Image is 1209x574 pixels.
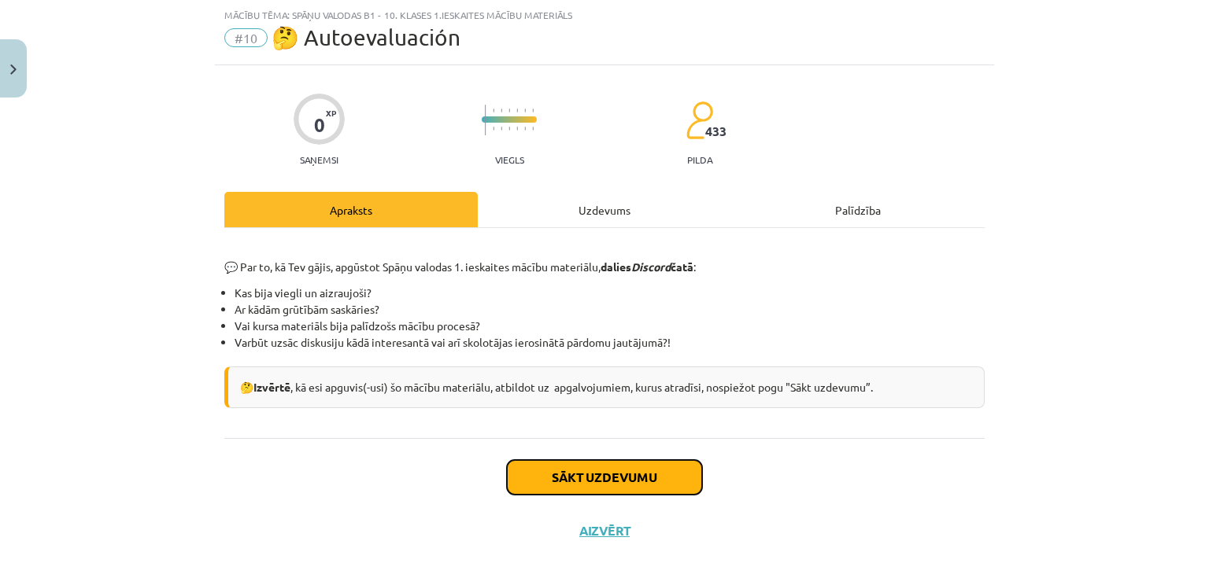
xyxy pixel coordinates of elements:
img: icon-short-line-57e1e144782c952c97e751825c79c345078a6d821885a25fce030b3d8c18986b.svg [508,127,510,131]
img: icon-short-line-57e1e144782c952c97e751825c79c345078a6d821885a25fce030b3d8c18986b.svg [493,109,494,112]
p: pilda [687,154,712,165]
p: Viegls [495,154,524,165]
img: icon-short-line-57e1e144782c952c97e751825c79c345078a6d821885a25fce030b3d8c18986b.svg [501,127,502,131]
img: icon-short-line-57e1e144782c952c97e751825c79c345078a6d821885a25fce030b3d8c18986b.svg [524,127,526,131]
button: Aizvērt [575,523,634,539]
li: Ar kādām grūtībām saskāries? [235,301,985,318]
img: icon-short-line-57e1e144782c952c97e751825c79c345078a6d821885a25fce030b3d8c18986b.svg [516,109,518,112]
span: 🤔 Autoevaluación [272,24,460,50]
li: Varbūt uzsāc diskusiju kādā interesantā vai arī skolotājas ierosinātā pārdomu jautājumā?! [235,334,985,351]
img: icon-short-line-57e1e144782c952c97e751825c79c345078a6d821885a25fce030b3d8c18986b.svg [516,127,518,131]
em: Discord [631,259,671,274]
strong: dalies čatā [601,259,693,274]
img: icon-short-line-57e1e144782c952c97e751825c79c345078a6d821885a25fce030b3d8c18986b.svg [501,109,502,112]
img: icon-long-line-d9ea69661e0d244f92f715978eff75569469978d946b2353a9bb055b3ed8787d.svg [485,105,486,135]
img: icon-short-line-57e1e144782c952c97e751825c79c345078a6d821885a25fce030b3d8c18986b.svg [508,109,510,112]
li: Kas bija viegli un aizraujoši? [235,285,985,301]
span: XP [326,109,336,117]
img: icon-short-line-57e1e144782c952c97e751825c79c345078a6d821885a25fce030b3d8c18986b.svg [532,127,534,131]
img: icon-close-lesson-0947bae3869378f0d4975bcd49f059093ad1ed9edebbc8119c70593378902aed.svg [10,64,17,75]
div: Palīdzība [731,192,985,227]
img: students-c634bb4e5e11cddfef0936a35e636f08e4e9abd3cc4e673bd6f9a4125e45ecb1.svg [686,101,713,140]
li: Vai kursa materiāls bija palīdzošs mācību procesā? [235,318,985,334]
div: 0 [314,114,325,136]
span: 433 [705,124,727,138]
img: icon-short-line-57e1e144782c952c97e751825c79c345078a6d821885a25fce030b3d8c18986b.svg [524,109,526,112]
p: Saņemsi [294,154,345,165]
div: Apraksts [224,192,478,227]
div: Mācību tēma: Spāņu valodas b1 - 10. klases 1.ieskaites mācību materiāls [224,9,985,20]
img: icon-short-line-57e1e144782c952c97e751825c79c345078a6d821885a25fce030b3d8c18986b.svg [493,127,494,131]
span: #10 [224,28,268,47]
p: 💬 Par to, kā Tev gājis, apgūstot Spāņu valodas 1. ieskaites mācību materiālu, : [224,242,985,275]
strong: Izvērtē [253,380,290,394]
div: Uzdevums [478,192,731,227]
button: Sākt uzdevumu [507,460,702,495]
img: icon-short-line-57e1e144782c952c97e751825c79c345078a6d821885a25fce030b3d8c18986b.svg [532,109,534,112]
div: 🤔 , kā esi apguvis(-usi) šo mācību materiālu, atbildot uz apgalvojumiem, kurus atradīsi, nospiežo... [224,366,985,408]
